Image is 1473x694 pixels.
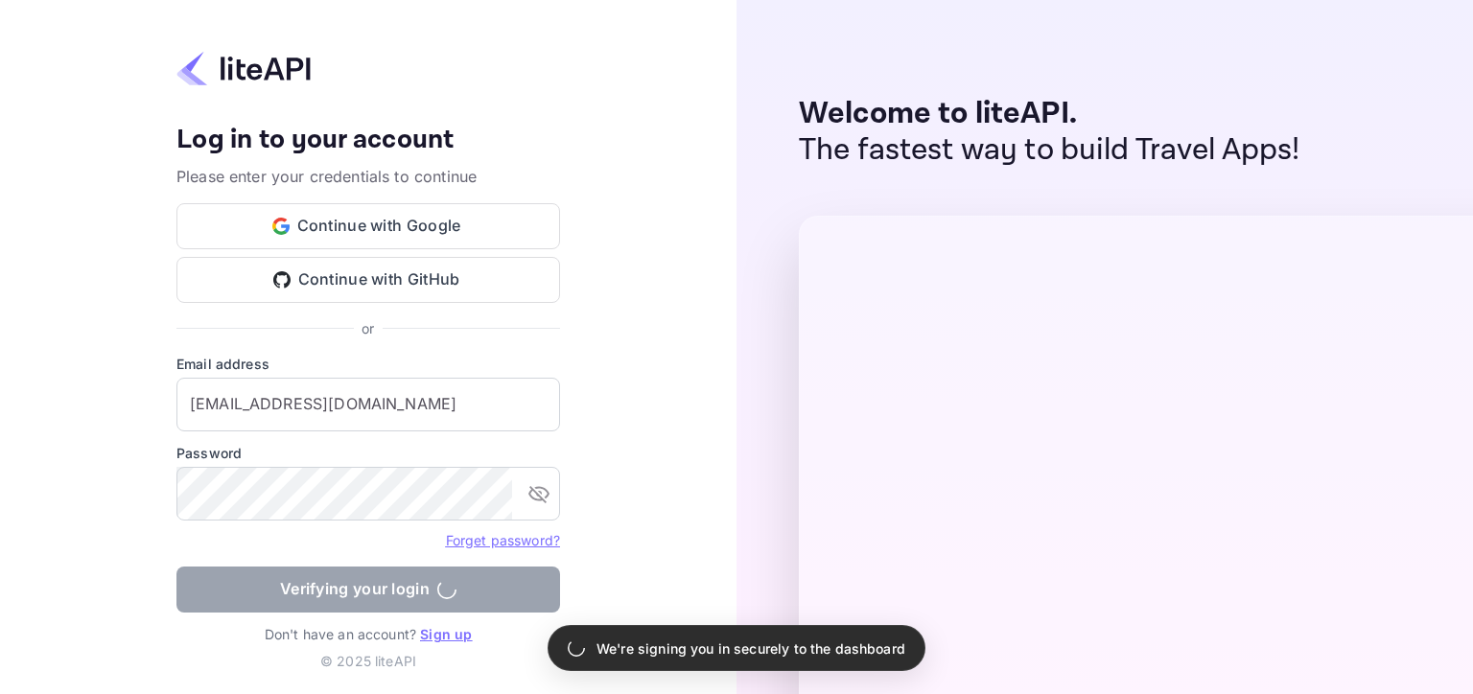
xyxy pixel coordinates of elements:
[176,165,560,188] p: Please enter your credentials to continue
[520,474,558,513] button: toggle password visibility
[176,124,560,157] h4: Log in to your account
[320,651,416,671] p: © 2025 liteAPI
[176,378,560,431] input: Enter your email address
[362,318,374,338] p: or
[799,132,1300,169] p: The fastest way to build Travel Apps!
[446,530,560,549] a: Forget password?
[176,50,311,87] img: liteapi
[420,626,472,642] a: Sign up
[176,203,560,249] button: Continue with Google
[596,638,905,659] p: We're signing you in securely to the dashboard
[176,354,560,374] label: Email address
[176,443,560,463] label: Password
[176,624,560,644] p: Don't have an account?
[176,257,560,303] button: Continue with GitHub
[799,96,1300,132] p: Welcome to liteAPI.
[446,532,560,548] a: Forget password?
